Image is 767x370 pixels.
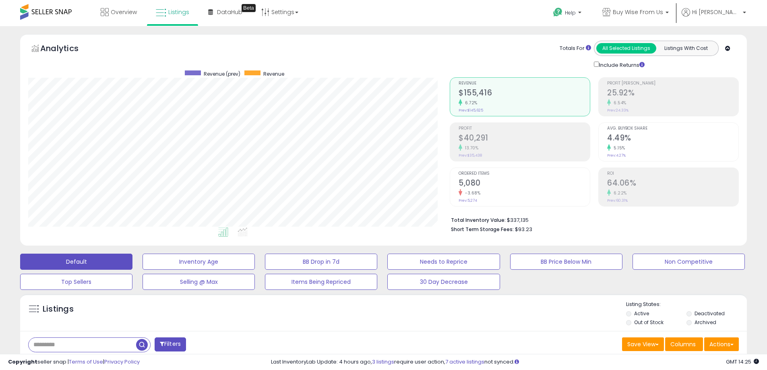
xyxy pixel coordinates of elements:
[607,126,738,131] span: Avg. Buybox Share
[265,274,377,290] button: Items Being Repriced
[387,274,500,290] button: 30 Day Decrease
[265,254,377,270] button: BB Drop in 7d
[607,153,626,158] small: Prev: 4.27%
[670,340,696,348] span: Columns
[242,4,256,12] div: Tooltip anchor
[143,274,255,290] button: Selling @ Max
[451,217,506,223] b: Total Inventory Value:
[459,108,483,113] small: Prev: $145,625
[560,45,591,52] div: Totals For
[387,254,500,270] button: Needs to Reprice
[695,310,725,317] label: Deactivated
[143,254,255,270] button: Inventory Age
[459,178,590,189] h2: 5,080
[607,88,738,99] h2: 25.92%
[695,319,716,326] label: Archived
[634,319,664,326] label: Out of Stock
[372,358,394,366] a: 3 listings
[263,70,284,77] span: Revenue
[553,7,563,17] i: Get Help
[626,301,747,308] p: Listing States:
[217,8,242,16] span: DataHub
[726,358,759,366] span: 2025-08-15 14:25 GMT
[462,145,478,151] small: 13.70%
[462,100,478,106] small: 6.72%
[459,133,590,144] h2: $40,291
[20,274,132,290] button: Top Sellers
[445,358,484,366] a: 7 active listings
[622,337,664,351] button: Save View
[607,172,738,176] span: ROI
[607,178,738,189] h2: 64.06%
[459,81,590,86] span: Revenue
[547,1,589,26] a: Help
[111,8,137,16] span: Overview
[451,226,514,233] b: Short Term Storage Fees:
[656,43,716,54] button: Listings With Cost
[611,190,627,196] small: 6.22%
[665,337,703,351] button: Columns
[588,60,654,69] div: Include Returns
[43,304,74,315] h5: Listings
[459,172,590,176] span: Ordered Items
[69,358,103,366] a: Terms of Use
[565,9,576,16] span: Help
[20,254,132,270] button: Default
[607,133,738,144] h2: 4.49%
[459,198,477,203] small: Prev: 5,274
[634,310,649,317] label: Active
[155,337,186,351] button: Filters
[451,215,733,224] li: $337,135
[613,8,663,16] span: Buy Wise From Us
[611,100,626,106] small: 6.54%
[611,145,625,151] small: 5.15%
[607,198,628,203] small: Prev: 60.31%
[459,126,590,131] span: Profit
[459,153,482,158] small: Prev: $35,438
[104,358,140,366] a: Privacy Policy
[271,358,759,366] div: Last InventoryLab Update: 4 hours ago, require user action, not synced.
[704,337,739,351] button: Actions
[462,190,480,196] small: -3.68%
[510,254,622,270] button: BB Price Below Min
[168,8,189,16] span: Listings
[8,358,140,366] div: seller snap | |
[607,108,628,113] small: Prev: 24.33%
[40,43,94,56] h5: Analytics
[204,70,240,77] span: Revenue (prev)
[607,81,738,86] span: Profit [PERSON_NAME]
[8,358,37,366] strong: Copyright
[692,8,740,16] span: Hi [PERSON_NAME]
[682,8,746,26] a: Hi [PERSON_NAME]
[459,88,590,99] h2: $155,416
[633,254,745,270] button: Non Competitive
[596,43,656,54] button: All Selected Listings
[515,225,532,233] span: $93.23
